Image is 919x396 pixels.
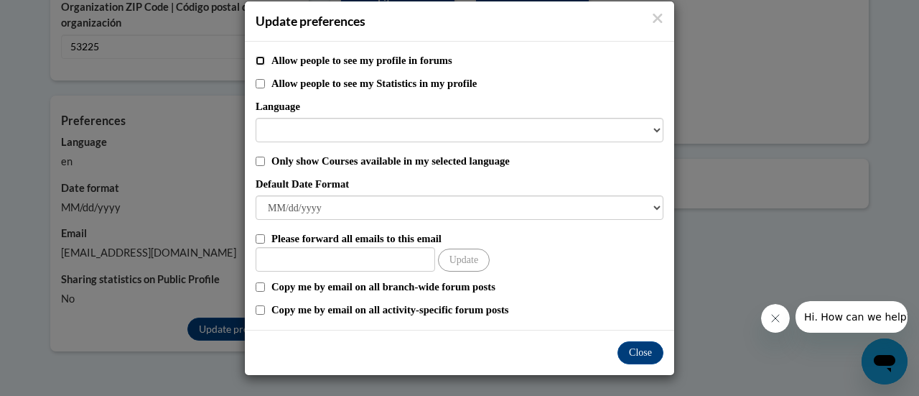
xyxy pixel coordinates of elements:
label: Language [256,98,663,114]
label: Please forward all emails to this email [271,231,663,247]
span: Hi. How can we help? [9,10,116,22]
input: Other Email [256,247,435,272]
label: Copy me by email on all branch-wide forum posts [271,279,663,295]
iframe: Close message [761,304,790,333]
label: Default Date Format [256,176,663,192]
iframe: Message from company [796,301,908,333]
label: Copy me by email on all activity-specific forum posts [271,302,663,318]
label: Only show Courses available in my selected language [271,153,663,169]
